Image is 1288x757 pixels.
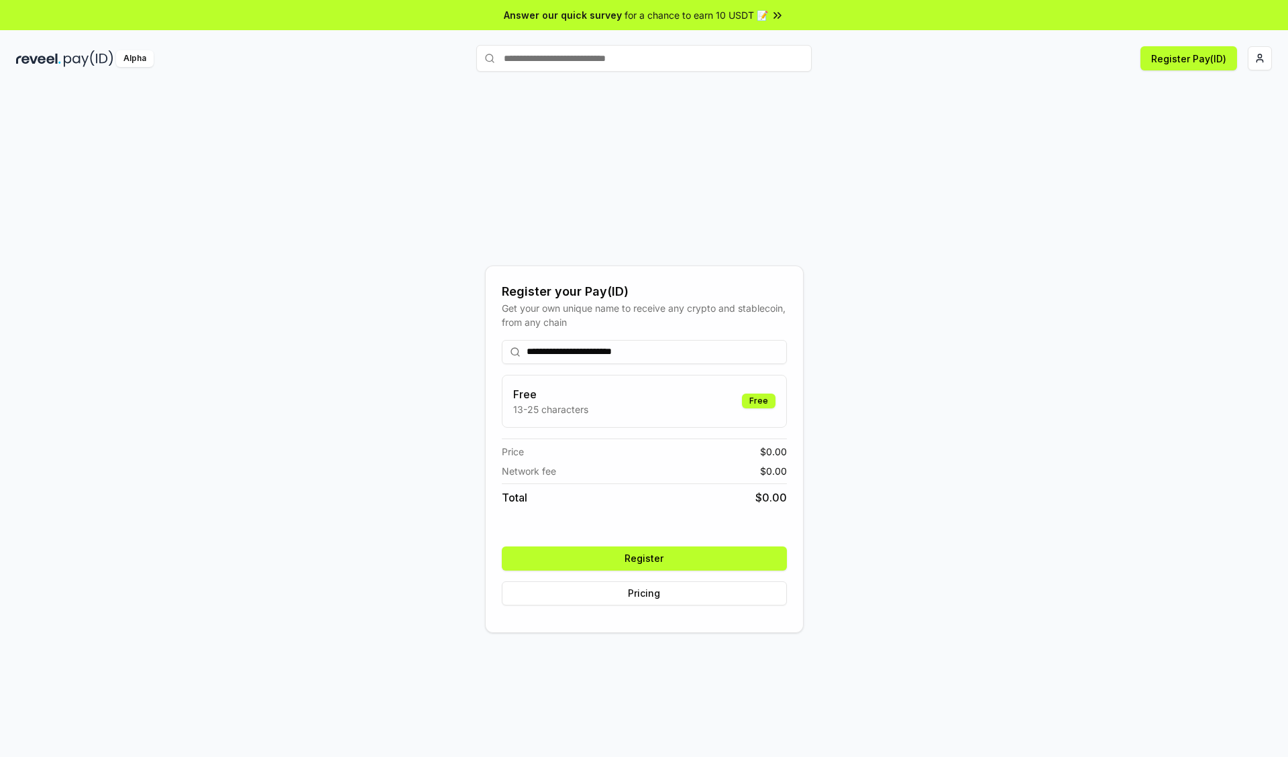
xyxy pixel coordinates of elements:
[760,464,787,478] span: $ 0.00
[502,301,787,329] div: Get your own unique name to receive any crypto and stablecoin, from any chain
[16,50,61,67] img: reveel_dark
[760,445,787,459] span: $ 0.00
[625,8,768,22] span: for a chance to earn 10 USDT 📝
[755,489,787,506] span: $ 0.00
[504,8,622,22] span: Answer our quick survey
[513,402,588,416] p: 13-25 characters
[116,50,154,67] div: Alpha
[513,386,588,402] h3: Free
[742,394,775,408] div: Free
[502,489,527,506] span: Total
[502,445,524,459] span: Price
[502,581,787,605] button: Pricing
[64,50,113,67] img: pay_id
[502,546,787,571] button: Register
[1140,46,1237,70] button: Register Pay(ID)
[502,282,787,301] div: Register your Pay(ID)
[502,464,556,478] span: Network fee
